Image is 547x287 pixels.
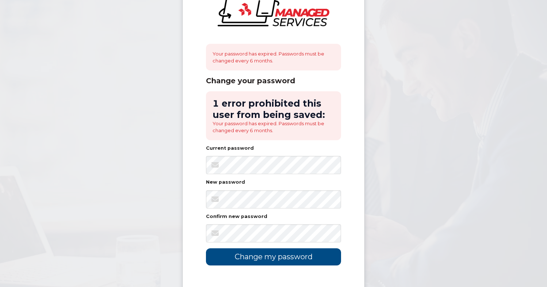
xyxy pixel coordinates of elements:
[206,76,341,85] div: Change your password
[206,180,245,185] label: New password
[213,120,334,134] li: Your password has expired. Passwords must be changed every 6 months.
[206,44,341,70] div: Your password has expired. Passwords must be changed every 6 months.
[213,98,334,120] h2: 1 error prohibited this user from being saved:
[206,146,254,151] label: Current password
[206,248,341,265] input: Change my password
[206,214,267,219] label: Confirm new password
